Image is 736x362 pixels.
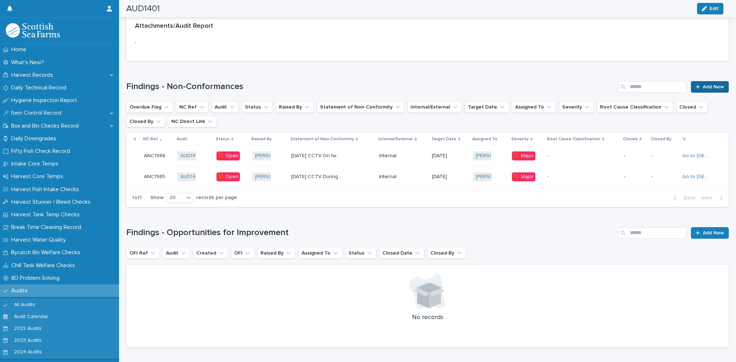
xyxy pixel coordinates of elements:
[291,151,344,159] p: 06/08/2025 CCTV On two occasions (0504 & 0507), harvest operatives were seen to be playing with t...
[379,174,405,180] p: Internal
[511,135,529,143] p: Severity
[276,101,314,113] button: Raised By
[291,172,344,180] p: 06/08/2025 CCTV During set up, AO was seen standing on the belt and also had a variety of tools a...
[126,189,148,207] p: 1 of 1
[691,227,729,239] a: Add New
[8,199,96,206] p: Harvest Stunner / Bleed Checks
[8,326,47,332] p: 2022 Audits
[512,151,535,160] div: 🟥 Major
[144,151,167,159] p: ANC1986
[465,101,509,113] button: Target Date
[710,6,719,11] span: Edit
[126,81,615,92] h1: Findings - Non-Conformances
[126,166,729,187] tr: ANC1985ANC1985 AUD1401 🟥 Open[PERSON_NAME] [DATE] CCTV During set up, AO was seen standing on the...
[298,247,342,259] button: Assigned To
[255,153,294,159] a: [PERSON_NAME]
[8,275,65,282] p: 8D Problem Solving
[652,153,676,159] p: -
[8,237,72,243] p: Harvest Water Quality
[8,84,72,91] p: Daily Technical Record
[8,123,84,129] p: Box and Bin Checks Record
[242,101,273,113] button: Status
[698,195,729,201] button: Next
[167,194,184,202] div: 20
[168,116,217,127] button: NC Direct Link
[8,211,86,218] p: Harvest Tank Temp Checks
[290,135,354,143] p: Statement of Non-Conformity
[651,135,671,143] p: Closed By
[211,101,239,113] button: Audit
[432,174,457,180] p: [DATE]
[8,110,67,116] p: Item Control Record
[476,174,515,180] a: [PERSON_NAME]
[618,227,687,239] input: Search
[427,247,466,259] button: Closed By
[676,101,708,113] button: Closed
[8,148,76,155] p: Fifty Fish Check Record
[624,174,646,180] p: -
[624,153,646,159] p: -
[6,23,60,37] img: mMrefqRFQpe26GRNOUkG
[8,314,54,320] p: Audit Calendar
[143,135,158,143] p: NC Ref
[231,247,254,259] button: OFI
[176,101,209,113] button: NC Ref
[126,145,729,166] tr: ANC1986ANC1986 AUD1401 🟥 Open[PERSON_NAME] [DATE] CCTV On two occasions (0504 & 0507), harvest op...
[701,195,717,200] span: Next
[163,247,190,259] button: Audit
[548,153,573,159] p: -
[180,174,201,180] a: AUD1401
[8,46,32,53] p: Home
[251,135,272,143] p: Raised By
[618,81,687,93] input: Search
[512,172,535,181] div: 🟥 Major
[703,230,724,235] span: Add New
[135,22,213,30] h2: Attachments/Audit Report
[135,314,720,322] p: No records
[196,195,237,201] p: records per page
[652,174,676,180] p: -
[135,39,324,47] p: -
[126,116,165,127] button: Closed By
[8,262,81,269] p: Chill Tank Welfare Checks
[623,135,638,143] p: Closed
[8,173,69,180] p: Harvest Core Temps
[216,172,240,181] div: 🟥 Open
[697,3,723,14] button: Edit
[8,59,50,66] p: What's New?
[177,135,188,143] p: Audit
[379,247,424,259] button: Closed Date
[668,195,698,201] button: Back
[8,186,85,193] p: Harvest Fish Intake Checks
[255,174,294,180] a: [PERSON_NAME]
[8,349,48,355] p: 2024 Audits
[193,247,228,259] button: Created
[150,195,163,201] p: Show
[8,97,83,104] p: Hygiene Inspection Report
[126,4,160,14] h2: AUD1401
[8,337,47,344] p: 2023 Audits
[548,174,573,180] p: -
[216,151,240,160] div: 🟥 Open
[126,247,160,259] button: OFI Ref
[8,160,64,167] p: Intake Core Temps
[257,247,295,259] button: Raised By
[431,135,456,143] p: Target Date
[180,153,201,159] a: AUD1401
[472,135,498,143] p: Assigned To
[680,195,695,200] span: Back
[476,153,515,159] a: [PERSON_NAME]
[378,135,413,143] p: Internal/External
[703,84,724,89] span: Add New
[597,101,673,113] button: Root Cause Classification
[8,287,33,294] p: Audits
[8,302,41,308] p: All Audits
[8,72,59,79] p: Harvest Records
[317,101,404,113] button: Statement of Non-Conformity
[8,135,62,142] p: Daily Downgrades
[144,172,167,180] p: ANC1985
[126,228,615,238] h1: Findings - Opportunities for Improvement
[691,81,729,93] a: Add New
